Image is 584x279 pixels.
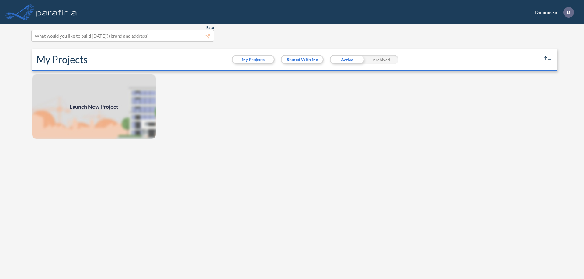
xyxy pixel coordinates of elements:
[32,74,156,139] img: add
[526,7,579,18] div: Dinamicka
[364,55,398,64] div: Archived
[233,56,274,63] button: My Projects
[543,55,552,64] button: sort
[36,54,88,65] h2: My Projects
[567,9,570,15] p: D
[32,74,156,139] a: Launch New Project
[35,6,80,18] img: logo
[330,55,364,64] div: Active
[282,56,323,63] button: Shared With Me
[206,25,214,30] span: Beta
[70,103,118,111] span: Launch New Project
